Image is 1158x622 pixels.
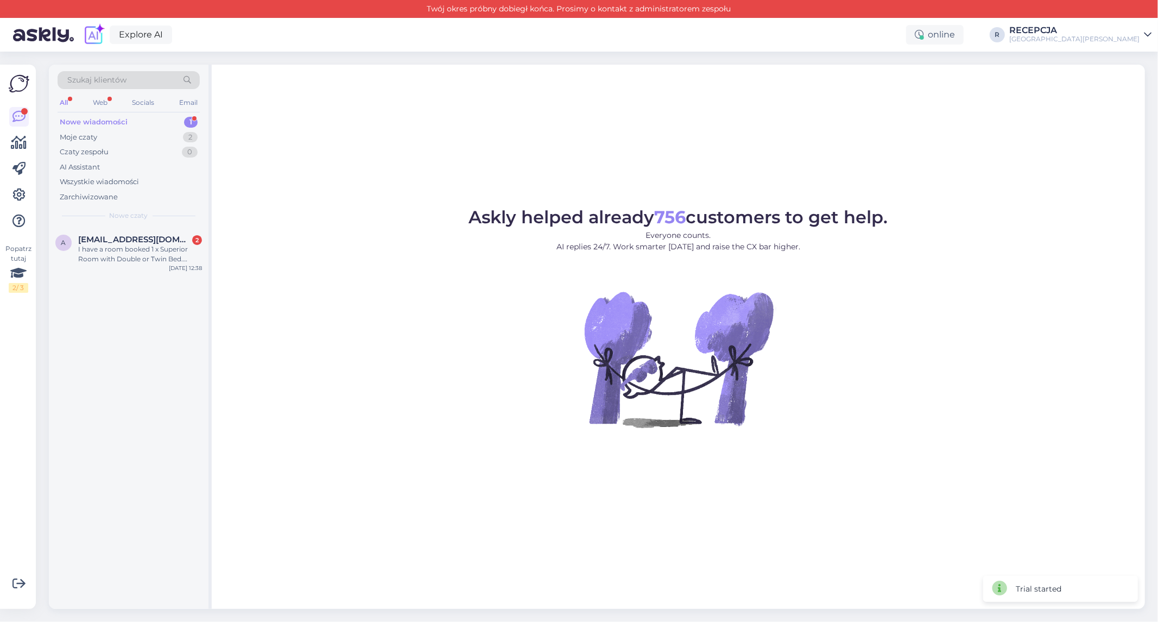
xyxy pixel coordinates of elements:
[58,96,70,110] div: All
[9,283,28,293] div: 2 / 3
[906,25,964,45] div: online
[60,147,109,158] div: Czaty zespołu
[1016,583,1061,595] div: Trial started
[78,235,191,244] span: aliciaparrymbro@gmail.com
[60,192,118,203] div: Zarchiwizowane
[182,147,198,158] div: 0
[177,96,200,110] div: Email
[1009,26,1140,35] div: RECEPCJA
[990,27,1005,42] div: R
[469,206,888,228] span: Askly helped already customers to get help.
[581,261,776,457] img: No Chat active
[61,238,66,247] span: a
[169,264,202,272] div: [DATE] 12:38
[183,132,198,143] div: 2
[1009,35,1140,43] div: [GEOGRAPHIC_DATA][PERSON_NAME]
[469,230,888,253] p: Everyone counts. AI replies 24/7. Work smarter [DATE] and raise the CX bar higher.
[67,74,126,86] span: Szukaj klientów
[9,73,29,94] img: Askly Logo
[1009,26,1151,43] a: RECEPCJA[GEOGRAPHIC_DATA][PERSON_NAME]
[184,117,198,128] div: 1
[78,244,202,264] div: I have a room booked 1 x Superior Room with Double or Twin Bed. [DATE]-[DATE]. Name is [PERSON_NA...
[130,96,156,110] div: Socials
[655,206,686,228] b: 756
[110,26,172,44] a: Explore AI
[60,162,100,173] div: AI Assistant
[60,132,97,143] div: Moje czaty
[192,235,202,245] div: 2
[91,96,110,110] div: Web
[83,23,105,46] img: explore-ai
[60,117,128,128] div: Nowe wiadomości
[60,177,139,187] div: Wszystkie wiadomości
[9,244,28,293] div: Popatrz tutaj
[110,211,148,221] span: Nowe czaty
